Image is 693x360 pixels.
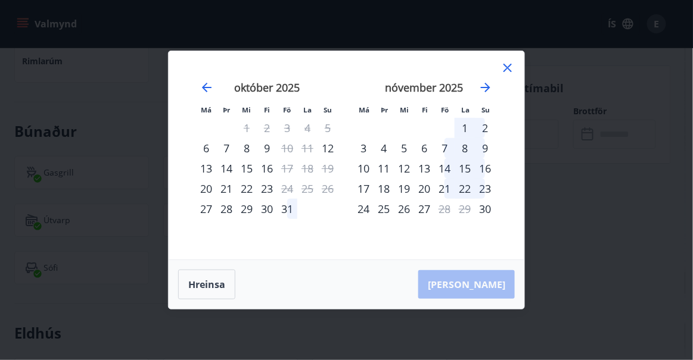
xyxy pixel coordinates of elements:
[201,105,212,114] small: Má
[394,179,414,199] td: Choose miðvikudagur, 19. nóvember 2025 as your check-in date. It’s available.
[394,158,414,179] div: 12
[297,138,318,158] td: Not available. laugardagur, 11. október 2025
[455,199,475,219] td: Not available. laugardagur, 29. nóvember 2025
[434,138,455,158] td: Choose föstudagur, 7. nóvember 2025 as your check-in date. It’s available.
[237,138,257,158] div: 8
[359,105,369,114] small: Má
[284,105,291,114] small: Fö
[277,138,297,158] div: Aðeins útritun í boði
[216,199,237,219] td: Choose þriðjudagur, 28. október 2025 as your check-in date. It’s available.
[394,158,414,179] td: Choose miðvikudagur, 12. nóvember 2025 as your check-in date. It’s available.
[475,118,495,138] td: Choose sunnudagur, 2. nóvember 2025 as your check-in date. It’s available.
[353,199,374,219] td: Choose mánudagur, 24. nóvember 2025 as your check-in date. It’s available.
[196,158,216,179] div: 13
[475,179,495,199] div: 23
[223,105,230,114] small: Þr
[200,80,214,95] div: Move backward to switch to the previous month.
[297,158,318,179] td: Not available. laugardagur, 18. október 2025
[386,80,464,95] strong: nóvember 2025
[234,80,300,95] strong: október 2025
[374,199,394,219] div: 25
[237,158,257,179] div: 15
[264,105,270,114] small: Fi
[394,199,414,219] div: 26
[434,158,455,179] td: Choose föstudagur, 14. nóvember 2025 as your check-in date. It’s available.
[374,138,394,158] div: 4
[216,138,237,158] td: Choose þriðjudagur, 7. október 2025 as your check-in date. It’s available.
[394,179,414,199] div: 19
[353,179,374,199] td: Choose mánudagur, 17. nóvember 2025 as your check-in date. It’s available.
[257,199,277,219] div: 30
[196,179,216,199] td: Choose mánudagur, 20. október 2025 as your check-in date. It’s available.
[257,199,277,219] td: Choose fimmtudagur, 30. október 2025 as your check-in date. It’s available.
[297,179,318,199] td: Not available. laugardagur, 25. október 2025
[178,270,235,299] button: Hreinsa
[216,158,237,179] td: Choose þriðjudagur, 14. október 2025 as your check-in date. It’s available.
[434,179,455,199] div: 21
[475,138,495,158] td: Choose sunnudagur, 9. nóvember 2025 as your check-in date. It’s available.
[216,179,237,199] td: Choose þriðjudagur, 21. október 2025 as your check-in date. It’s available.
[394,138,414,158] div: 5
[353,199,374,219] div: 24
[257,158,277,179] div: 16
[353,158,374,179] div: 10
[414,138,434,158] td: Choose fimmtudagur, 6. nóvember 2025 as your check-in date. It’s available.
[414,179,434,199] td: Choose fimmtudagur, 20. nóvember 2025 as your check-in date. It’s available.
[216,199,237,219] div: 28
[414,158,434,179] div: 13
[257,118,277,138] td: Not available. fimmtudagur, 2. október 2025
[277,118,297,138] td: Not available. föstudagur, 3. október 2025
[455,138,475,158] div: 8
[353,158,374,179] td: Choose mánudagur, 10. nóvember 2025 as your check-in date. It’s available.
[475,158,495,179] td: Choose sunnudagur, 16. nóvember 2025 as your check-in date. It’s available.
[353,138,374,158] td: Choose mánudagur, 3. nóvember 2025 as your check-in date. It’s available.
[475,199,495,219] div: Aðeins innritun í boði
[277,199,297,219] div: 31
[374,158,394,179] td: Choose þriðjudagur, 11. nóvember 2025 as your check-in date. It’s available.
[318,179,338,199] td: Not available. sunnudagur, 26. október 2025
[277,158,297,179] div: Aðeins útritun í boði
[257,179,277,199] div: 23
[455,179,475,199] div: 22
[196,138,216,158] div: Aðeins innritun í boði
[216,158,237,179] div: 14
[216,138,237,158] div: 7
[374,158,394,179] div: 11
[434,179,455,199] td: Choose föstudagur, 21. nóvember 2025 as your check-in date. It’s available.
[475,118,495,138] div: 2
[277,158,297,179] td: Not available. föstudagur, 17. október 2025
[422,105,428,114] small: Fi
[196,179,216,199] div: Aðeins innritun í boði
[478,80,493,95] div: Move forward to switch to the next month.
[461,105,470,114] small: La
[394,199,414,219] td: Choose miðvikudagur, 26. nóvember 2025 as your check-in date. It’s available.
[374,179,394,199] td: Choose þriðjudagur, 18. nóvember 2025 as your check-in date. It’s available.
[475,179,495,199] td: Choose sunnudagur, 23. nóvember 2025 as your check-in date. It’s available.
[303,105,312,114] small: La
[455,118,475,138] div: 1
[455,179,475,199] td: Choose laugardagur, 22. nóvember 2025 as your check-in date. It’s available.
[353,138,374,158] div: 3
[475,138,495,158] div: 9
[374,179,394,199] div: 18
[257,138,277,158] div: 9
[414,138,434,158] div: 6
[455,138,475,158] td: Choose laugardagur, 8. nóvember 2025 as your check-in date. It’s available.
[414,179,434,199] div: 20
[318,138,338,158] td: Choose sunnudagur, 12. október 2025 as your check-in date. It’s available.
[237,118,257,138] td: Not available. miðvikudagur, 1. október 2025
[277,179,297,199] div: Aðeins útritun í boði
[277,199,297,219] td: Choose föstudagur, 31. október 2025 as your check-in date. It’s available.
[324,105,332,114] small: Su
[434,158,455,179] div: 14
[455,118,475,138] td: Choose laugardagur, 1. nóvember 2025 as your check-in date. It’s available.
[414,199,434,219] td: Choose fimmtudagur, 27. nóvember 2025 as your check-in date. It’s available.
[400,105,409,114] small: Mi
[257,179,277,199] td: Choose fimmtudagur, 23. október 2025 as your check-in date. It’s available.
[237,158,257,179] td: Choose miðvikudagur, 15. október 2025 as your check-in date. It’s available.
[237,199,257,219] div: 29
[237,179,257,199] div: 22
[481,105,490,114] small: Su
[374,199,394,219] td: Choose þriðjudagur, 25. nóvember 2025 as your check-in date. It’s available.
[237,199,257,219] td: Choose miðvikudagur, 29. október 2025 as your check-in date. It’s available.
